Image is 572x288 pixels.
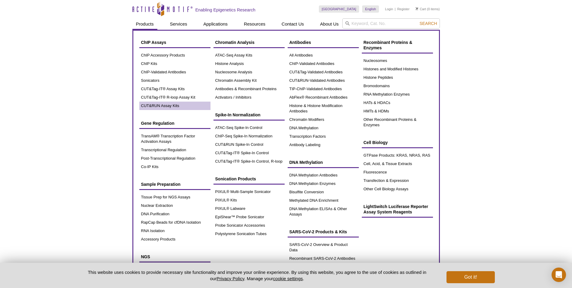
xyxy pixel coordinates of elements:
[395,5,396,13] li: |
[289,229,347,234] span: SARS-CoV-2 Products & Kits
[139,146,210,154] a: Transcriptional Regulation
[362,65,433,73] a: Histones and Modified Histones
[288,124,359,132] a: DNA Methylation
[362,185,433,193] a: Other Cell Biology Assays
[240,18,269,30] a: Resources
[213,230,285,238] a: Polystyrene Sonication Tubes
[213,157,285,166] a: CUT&Tag-IT® Spike-In Control, R-loop
[289,160,323,165] span: DNA Methylation
[288,205,359,219] a: DNA Methylation ELISAs & Other Assays
[288,93,359,102] a: AbFlex® Recombinant Antibodies
[364,40,413,50] span: Recombinant Proteins & Enzymes
[288,171,359,179] a: DNA Methylation Antibodies
[195,7,256,13] h2: Enabling Epigenetics Research
[288,85,359,93] a: TIP-ChIP-Validated Antibodies
[139,93,210,102] a: CUT&Tag-IT® R-loop Assay Kit
[362,151,433,160] a: GTPase Products: KRAS, NRAS, RAS
[288,115,359,124] a: Chromatin Modifiers
[139,85,210,93] a: CUT&Tag-IT® Assay Kits
[362,57,433,65] a: Nucleosomes
[213,149,285,157] a: CUT&Tag-IT® Spike-In Control
[215,40,255,45] span: Chromatin Analysis
[288,196,359,205] a: Methylated DNA Enrichment
[418,21,439,26] button: Search
[213,132,285,140] a: ChIP-Seq Spike-In Normalization
[362,168,433,176] a: Fluorescence
[215,176,256,181] span: Sonication Products
[132,18,157,30] a: Products
[77,269,437,282] p: This website uses cookies to provide necessary site functionality and improve your online experie...
[446,271,495,283] button: Got it!
[166,18,191,30] a: Services
[362,160,433,168] a: Cell, Acid, & Tissue Extracts
[139,154,210,163] a: Post-Transcriptional Regulation
[364,140,388,145] span: Cell Biology
[288,179,359,188] a: DNA Methylation Enzymes
[362,99,433,107] a: HATs & HDACs
[288,157,359,168] a: DNA Methylation
[215,112,261,117] span: Spike-In Normalization
[139,51,210,60] a: ChIP Accessory Products
[362,115,433,129] a: Other Recombinant Proteins & Enzymes
[397,7,410,11] a: Register
[139,68,210,76] a: ChIP-Validated Antibodies
[416,7,426,11] a: Cart
[213,51,285,60] a: ATAC-Seq Assay Kits
[362,90,433,99] a: RNA Methylation Enzymes
[342,18,440,29] input: Keyword, Cat. No.
[362,37,433,54] a: Recombinant Proteins & Enzymes
[213,124,285,132] a: ATAC-Seq Spike-In Control
[278,18,307,30] a: Contact Us
[419,21,437,26] span: Search
[273,276,303,281] button: cookie settings
[319,5,359,13] a: [GEOGRAPHIC_DATA]
[288,102,359,115] a: Histone & Histone Modification Antibodies
[213,196,285,204] a: PIXUL® Kits
[213,76,285,85] a: Chromatin Assembly Kit
[139,37,210,48] a: ChIP Assays
[288,254,359,263] a: Recombinant SARS-CoV-2 Antibodies
[288,37,359,48] a: Antibodies
[139,76,210,85] a: Sonicators
[213,221,285,230] a: Probe Sonicator Accessories
[141,182,181,187] span: Sample Preparation
[362,176,433,185] a: Transfection & Expression
[213,37,285,48] a: Chromatin Analysis
[213,140,285,149] a: CUT&RUN Spike-In Control
[139,235,210,244] a: Accessory Products
[213,204,285,213] a: PIXUL® Labware
[288,226,359,237] a: SARS-CoV-2 Products & Kits
[288,132,359,141] a: Transcription Factors
[362,5,379,13] a: English
[288,241,359,254] a: SARS-CoV-2 Overview & Product Data
[362,137,433,148] a: Cell Biology
[139,218,210,227] a: RapCap Beads for cfDNA Isolation
[364,204,428,214] span: LightSwitch Luciferase Reporter Assay System Reagents
[288,51,359,60] a: All Antibodies
[213,60,285,68] a: Histone Analysis
[288,60,359,68] a: ChIP-Validated Antibodies
[139,60,210,68] a: ChIP Kits
[141,40,166,45] span: ChIP Assays
[362,107,433,115] a: HMTs & HDMs
[213,109,285,121] a: Spike-In Normalization
[213,173,285,185] a: Sonication Products
[213,213,285,221] a: EpiShear™ Probe Sonicator
[288,76,359,85] a: CUT&RUN-Validated Antibodies
[139,179,210,190] a: Sample Preparation
[139,227,210,235] a: RNA Isolation
[213,93,285,102] a: Activators / Inhibitors
[139,201,210,210] a: Nuclear Extraction
[139,102,210,110] a: CUT&RUN Assay Kits
[139,210,210,218] a: DNA Purification
[362,201,433,218] a: LightSwitch Luciferase Reporter Assay System Reagents
[139,163,210,171] a: Co-IP Kits
[139,251,210,262] a: NGS
[141,121,174,126] span: Gene Regulation
[416,5,440,13] li: (0 items)
[288,68,359,76] a: CUT&Tag-Validated Antibodies
[385,7,393,11] a: Login
[213,188,285,196] a: PIXUL® Multi-Sample Sonicator
[216,276,244,281] a: Privacy Policy
[139,193,210,201] a: Tissue Prep for NGS Assays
